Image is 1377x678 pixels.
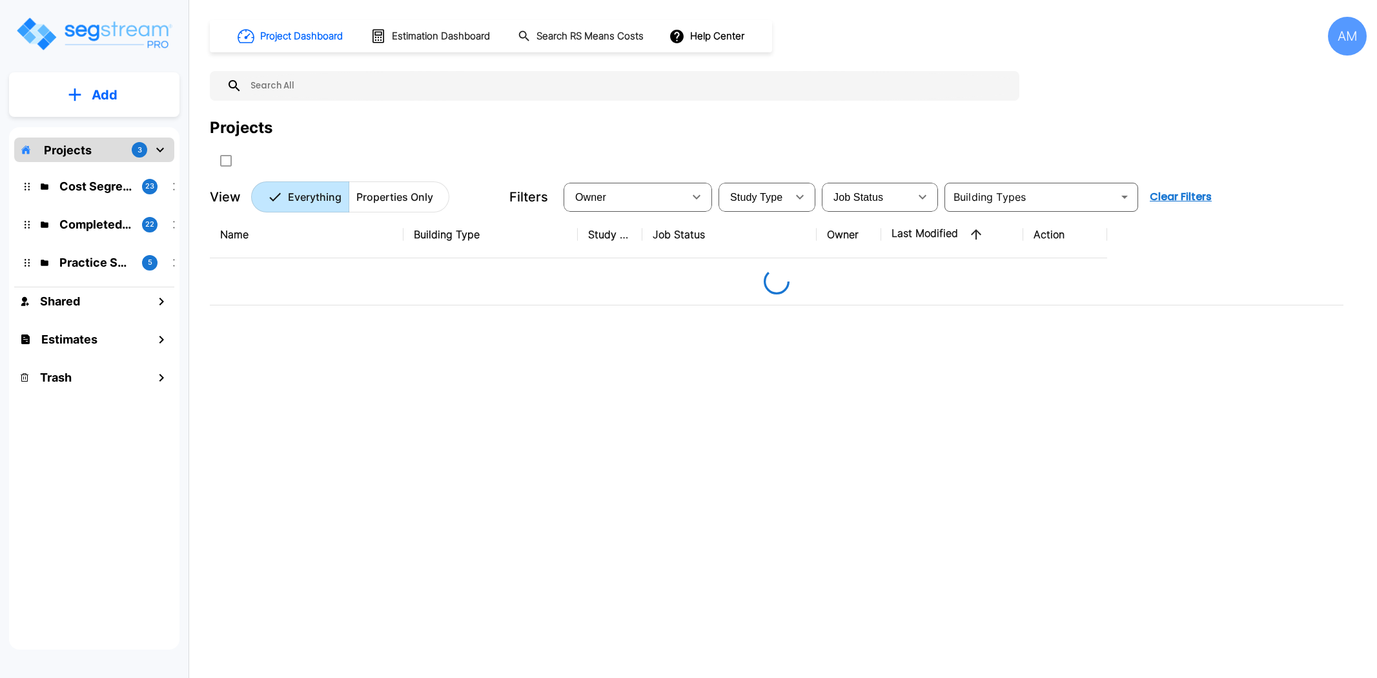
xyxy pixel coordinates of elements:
button: Add [9,76,179,114]
p: Properties Only [356,189,433,205]
th: Study Type [578,211,642,258]
p: Add [92,85,117,105]
th: Action [1023,211,1107,258]
input: Search All [242,71,1013,101]
th: Job Status [642,211,817,258]
div: Select [824,179,910,215]
p: 22 [145,219,154,230]
h1: Search RS Means Costs [536,29,644,44]
p: View [210,187,241,207]
span: Study Type [730,192,782,203]
th: Owner [817,211,881,258]
p: Everything [288,189,342,205]
th: Building Type [403,211,578,258]
input: Building Types [948,188,1113,206]
th: Last Modified [881,211,1023,258]
th: Name [210,211,403,258]
h1: Project Dashboard [260,29,343,44]
p: Projects [44,141,92,159]
p: Completed Projects [59,216,132,233]
button: Estimation Dashboard [365,23,497,50]
button: SelectAll [213,148,239,174]
span: Owner [575,192,606,203]
p: Practice Samples [59,254,132,271]
h1: Estimation Dashboard [392,29,490,44]
div: Select [721,179,787,215]
span: Job Status [833,192,883,203]
p: 23 [145,181,154,192]
div: Select [566,179,684,215]
button: Search RS Means Costs [513,24,651,49]
p: Cost Segregation Studies [59,178,132,195]
button: Everything [251,181,349,212]
div: AM [1328,17,1367,56]
div: Projects [210,116,272,139]
p: 5 [148,257,152,268]
button: Open [1116,188,1134,206]
div: Platform [251,181,449,212]
p: 3 [138,145,142,156]
button: Project Dashboard [232,22,350,50]
button: Properties Only [349,181,449,212]
p: Filters [509,187,548,207]
h1: Shared [40,293,80,310]
button: Clear Filters [1145,184,1217,210]
h1: Estimates [41,331,97,348]
button: Help Center [666,24,750,48]
h1: Trash [40,369,72,386]
img: Logo [15,15,173,52]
